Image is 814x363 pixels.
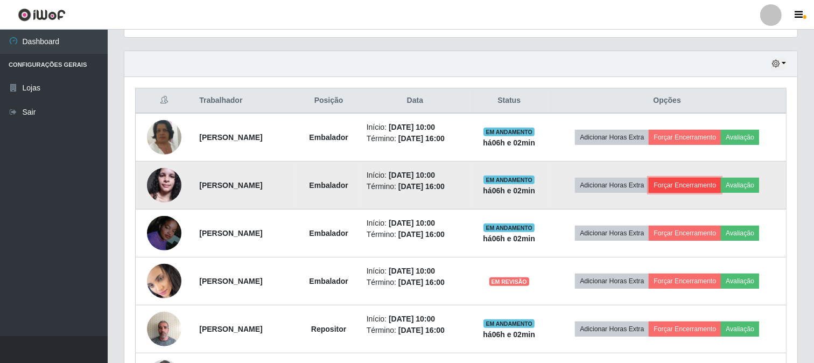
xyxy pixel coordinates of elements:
[193,88,297,114] th: Trabalhador
[389,315,435,323] time: [DATE] 10:00
[309,229,348,238] strong: Embalador
[575,178,649,193] button: Adicionar Horas Extra
[548,88,786,114] th: Opções
[147,306,181,352] img: 1707417653840.jpeg
[199,325,262,333] strong: [PERSON_NAME]
[575,226,649,241] button: Adicionar Horas Extra
[367,218,464,229] li: Início:
[367,266,464,277] li: Início:
[309,181,348,190] strong: Embalador
[721,226,759,241] button: Avaliação
[398,230,445,239] time: [DATE] 16:00
[649,178,721,193] button: Forçar Encerramento
[147,216,181,250] img: 1758976363500.jpeg
[721,130,759,145] button: Avaliação
[297,88,360,114] th: Posição
[389,123,435,131] time: [DATE] 10:00
[367,133,464,144] li: Término:
[389,171,435,179] time: [DATE] 10:00
[367,170,464,181] li: Início:
[483,186,535,195] strong: há 06 h e 02 min
[575,322,649,337] button: Adicionar Horas Extra
[199,133,262,142] strong: [PERSON_NAME]
[367,181,464,192] li: Término:
[489,277,529,286] span: EM REVISÃO
[309,277,348,285] strong: Embalador
[367,313,464,325] li: Início:
[575,274,649,289] button: Adicionar Horas Extra
[398,278,445,287] time: [DATE] 16:00
[470,88,548,114] th: Status
[649,274,721,289] button: Forçar Encerramento
[649,226,721,241] button: Forçar Encerramento
[367,122,464,133] li: Início:
[398,182,445,191] time: [DATE] 16:00
[721,274,759,289] button: Avaliação
[199,229,262,238] strong: [PERSON_NAME]
[649,130,721,145] button: Forçar Encerramento
[389,219,435,227] time: [DATE] 10:00
[575,130,649,145] button: Adicionar Horas Extra
[18,8,66,22] img: CoreUI Logo
[398,134,445,143] time: [DATE] 16:00
[389,267,435,275] time: [DATE] 10:00
[483,319,535,328] span: EM ANDAMENTO
[367,277,464,288] li: Término:
[483,176,535,184] span: EM ANDAMENTO
[147,262,181,300] img: 1753109368650.jpeg
[721,178,759,193] button: Avaliação
[398,326,445,334] time: [DATE] 16:00
[483,138,535,147] strong: há 06 h e 02 min
[367,229,464,240] li: Término:
[483,234,535,243] strong: há 06 h e 02 min
[360,88,470,114] th: Data
[147,107,181,168] img: 1676496034794.jpeg
[483,330,535,339] strong: há 06 h e 02 min
[483,128,535,136] span: EM ANDAMENTO
[483,224,535,232] span: EM ANDAMENTO
[649,322,721,337] button: Forçar Encerramento
[147,162,181,208] img: 1710270402081.jpeg
[311,325,346,333] strong: Repositor
[721,322,759,337] button: Avaliação
[309,133,348,142] strong: Embalador
[199,277,262,285] strong: [PERSON_NAME]
[367,325,464,336] li: Término:
[199,181,262,190] strong: [PERSON_NAME]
